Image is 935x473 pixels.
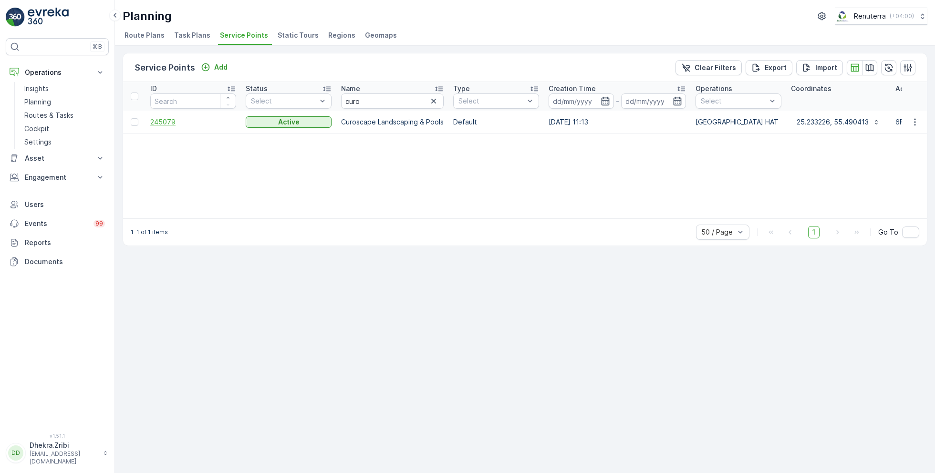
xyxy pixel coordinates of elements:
button: Add [197,62,231,73]
a: Users [6,195,109,214]
p: Coordinates [791,84,831,93]
p: Clear Filters [695,63,736,72]
p: Select [251,96,317,106]
span: 1 [808,226,820,238]
p: 1-1 of 1 items [131,228,168,236]
p: Asset [25,154,90,163]
p: Users [25,200,105,209]
p: Active [278,117,300,127]
p: Status [246,84,268,93]
p: Cockpit [24,124,49,134]
input: Search [341,93,444,109]
p: Service Points [135,61,195,74]
p: Import [815,63,837,72]
p: Select [458,96,524,106]
p: Reports [25,238,105,247]
p: Export [765,63,787,72]
p: Planning [123,9,172,24]
p: Name [341,84,360,93]
span: Regions [328,31,355,40]
p: Planning [24,97,51,107]
button: 25.233226, 55.490413 [791,114,886,130]
button: Asset [6,149,109,168]
div: DD [8,445,23,461]
p: Operations [25,68,90,77]
p: Documents [25,257,105,267]
span: Task Plans [174,31,210,40]
a: 245079 [150,117,236,127]
p: Renuterra [854,11,886,21]
p: Select [701,96,767,106]
span: Service Points [220,31,268,40]
p: Settings [24,137,52,147]
p: ( +04:00 ) [890,12,914,20]
p: Routes & Tasks [24,111,73,120]
button: Operations [6,63,109,82]
button: Renuterra(+04:00) [835,8,927,25]
p: Engagement [25,173,90,182]
p: [EMAIL_ADDRESS][DOMAIN_NAME] [30,450,98,465]
p: Address [895,84,923,93]
input: dd/mm/yyyy [621,93,686,109]
p: - [616,95,619,107]
button: Engagement [6,168,109,187]
button: DDDhekra.Zribi[EMAIL_ADDRESS][DOMAIN_NAME] [6,441,109,465]
p: Curoscape Landscaping & Pools [341,117,444,127]
td: [DATE] 11:13 [544,111,691,134]
p: Events [25,219,88,228]
a: Documents [6,252,109,271]
a: Reports [6,233,109,252]
p: Type [453,84,470,93]
span: Go To [878,227,898,237]
button: Active [246,116,332,128]
input: dd/mm/yyyy [549,93,614,109]
p: 25.233226, 55.490413 [797,117,869,127]
a: Planning [21,95,109,109]
button: Export [746,60,792,75]
p: Dhekra.Zribi [30,441,98,450]
p: Insights [24,84,49,93]
a: Insights [21,82,109,95]
p: 99 [95,220,103,227]
span: Geomaps [365,31,397,40]
p: Operations [696,84,732,93]
span: v 1.51.1 [6,433,109,439]
p: Default [453,117,539,127]
img: logo [6,8,25,27]
p: ID [150,84,157,93]
div: Toggle Row Selected [131,118,138,126]
button: Clear Filters [675,60,742,75]
span: Static Tours [278,31,319,40]
button: Import [796,60,843,75]
a: Events99 [6,214,109,233]
p: ⌘B [93,43,102,51]
a: Routes & Tasks [21,109,109,122]
img: logo_light-DOdMpM7g.png [28,8,69,27]
a: Cockpit [21,122,109,135]
p: Add [214,62,228,72]
p: [GEOGRAPHIC_DATA] HAT [696,117,781,127]
p: Creation Time [549,84,596,93]
input: Search [150,93,236,109]
a: Settings [21,135,109,149]
span: Route Plans [125,31,165,40]
img: Screenshot_2024-07-26_at_13.33.01.png [835,11,850,21]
